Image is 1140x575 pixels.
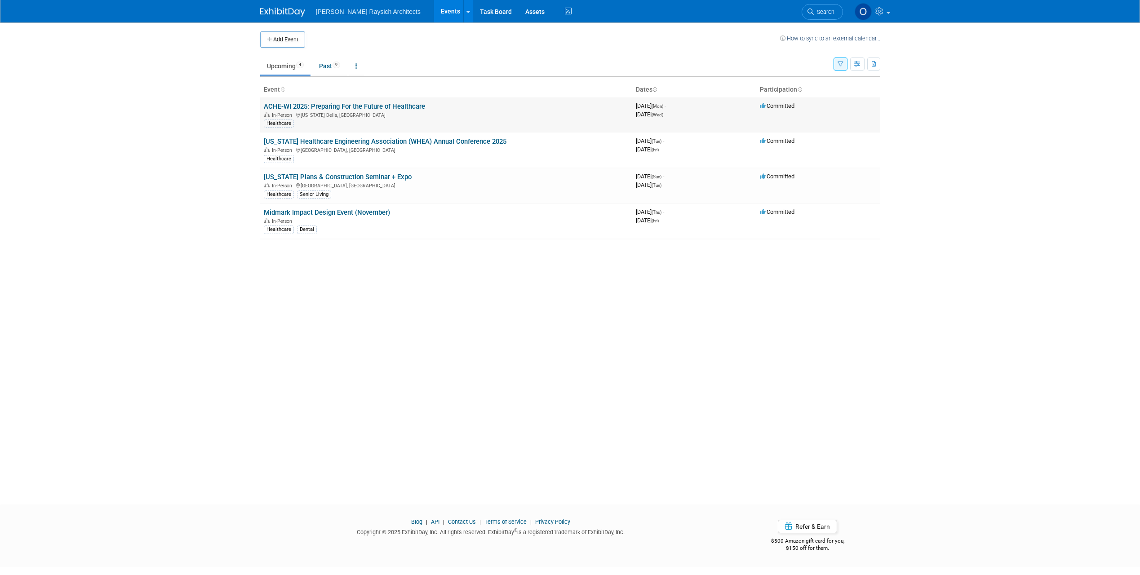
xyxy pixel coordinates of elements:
sup: ® [514,528,517,533]
div: $500 Amazon gift card for you, [735,531,880,552]
a: Contact Us [448,518,476,525]
div: [GEOGRAPHIC_DATA], [GEOGRAPHIC_DATA] [264,181,629,189]
a: ACHE-WI 2025: Preparing For the Future of Healthcare [264,102,425,111]
span: [DATE] [636,146,659,153]
span: (Thu) [652,210,661,215]
div: Healthcare [264,190,294,199]
a: Sort by Participation Type [797,86,802,93]
span: - [663,173,664,180]
span: - [665,102,666,109]
span: In-Person [272,218,295,224]
span: [DATE] [636,208,664,215]
span: Committed [760,102,794,109]
div: Copyright © 2025 ExhibitDay, Inc. All rights reserved. ExhibitDay is a registered trademark of Ex... [260,526,722,536]
div: Healthcare [264,119,294,128]
img: Oscar Sprangers [855,3,872,20]
a: [US_STATE] Healthcare Engineering Association (WHEA) Annual Conference 2025 [264,137,506,146]
span: Search [814,9,834,15]
div: Healthcare [264,155,294,163]
span: (Fri) [652,147,659,152]
span: [DATE] [636,111,663,118]
th: Participation [756,82,880,97]
a: Past9 [312,57,347,75]
th: Event [260,82,632,97]
a: Blog [411,518,422,525]
span: Committed [760,208,794,215]
a: Midmark Impact Design Event (November) [264,208,390,217]
a: API [431,518,439,525]
div: Healthcare [264,226,294,234]
img: In-Person Event [264,112,270,117]
span: In-Person [272,147,295,153]
span: In-Person [272,112,295,118]
span: In-Person [272,183,295,189]
span: | [424,518,430,525]
span: [DATE] [636,217,659,224]
span: | [528,518,534,525]
img: In-Person Event [264,183,270,187]
img: In-Person Event [264,218,270,223]
a: Privacy Policy [535,518,570,525]
a: Sort by Start Date [652,86,657,93]
span: 9 [333,62,340,68]
span: (Mon) [652,104,663,109]
a: Terms of Service [484,518,527,525]
a: Sort by Event Name [280,86,284,93]
span: [PERSON_NAME] Raysich Architects [316,8,421,15]
span: [DATE] [636,102,666,109]
span: - [663,137,664,144]
span: 4 [296,62,304,68]
span: Committed [760,173,794,180]
a: Search [802,4,843,20]
button: Add Event [260,31,305,48]
span: [DATE] [636,137,664,144]
th: Dates [632,82,756,97]
span: (Sun) [652,174,661,179]
a: Refer & Earn [778,520,837,533]
div: [GEOGRAPHIC_DATA], [GEOGRAPHIC_DATA] [264,146,629,153]
span: (Fri) [652,218,659,223]
span: (Tue) [652,183,661,188]
span: | [477,518,483,525]
a: [US_STATE] Plans & Construction Seminar + Expo [264,173,412,181]
a: How to sync to an external calendar... [780,35,880,42]
a: Upcoming4 [260,57,311,75]
div: Senior Living [297,190,331,199]
div: [US_STATE] Dells, [GEOGRAPHIC_DATA] [264,111,629,118]
span: | [441,518,447,525]
span: (Tue) [652,139,661,144]
span: Committed [760,137,794,144]
span: [DATE] [636,181,661,188]
img: ExhibitDay [260,8,305,17]
img: In-Person Event [264,147,270,152]
span: - [663,208,664,215]
div: Dental [297,226,317,234]
span: (Wed) [652,112,663,117]
span: [DATE] [636,173,664,180]
div: $150 off for them. [735,544,880,552]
